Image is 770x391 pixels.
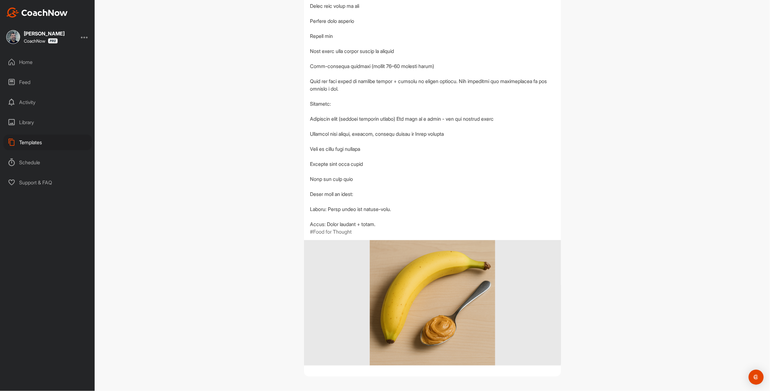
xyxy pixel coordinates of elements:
[3,155,92,170] div: Schedule
[3,135,92,150] div: Templates
[3,175,92,190] div: Support & FAQ
[24,31,65,36] div: [PERSON_NAME]
[48,38,58,44] img: CoachNow Pro
[6,8,68,18] img: CoachNow
[6,30,20,44] img: square_7d03fa5b79e311a58316ef6096d3d30c.jpg
[24,38,58,44] div: CoachNow
[3,114,92,130] div: Library
[3,74,92,90] div: Feed
[370,240,495,366] img: media
[749,370,764,385] div: Open Intercom Messenger
[3,54,92,70] div: Home
[3,94,92,110] div: Activity
[310,228,352,235] p: #Food for Thought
